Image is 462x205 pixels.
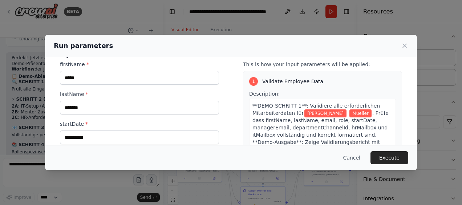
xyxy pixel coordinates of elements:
[337,151,366,164] button: Cancel
[60,120,219,128] label: startDate
[60,91,219,98] label: lastName
[370,151,408,164] button: Execute
[304,109,346,117] span: Variable: firstName
[54,41,113,51] h2: Run parameters
[349,109,371,117] span: Variable: lastName
[249,91,280,97] span: Description:
[252,103,380,116] span: **DEMO-SCHRITT 1**: Validiere alle erforderlichen Mitarbeiterdaten für
[60,61,219,68] label: firstName
[249,77,258,86] div: 1
[243,61,402,68] p: This is how your input parameters will be applied:
[262,78,323,85] span: Validate Employee Data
